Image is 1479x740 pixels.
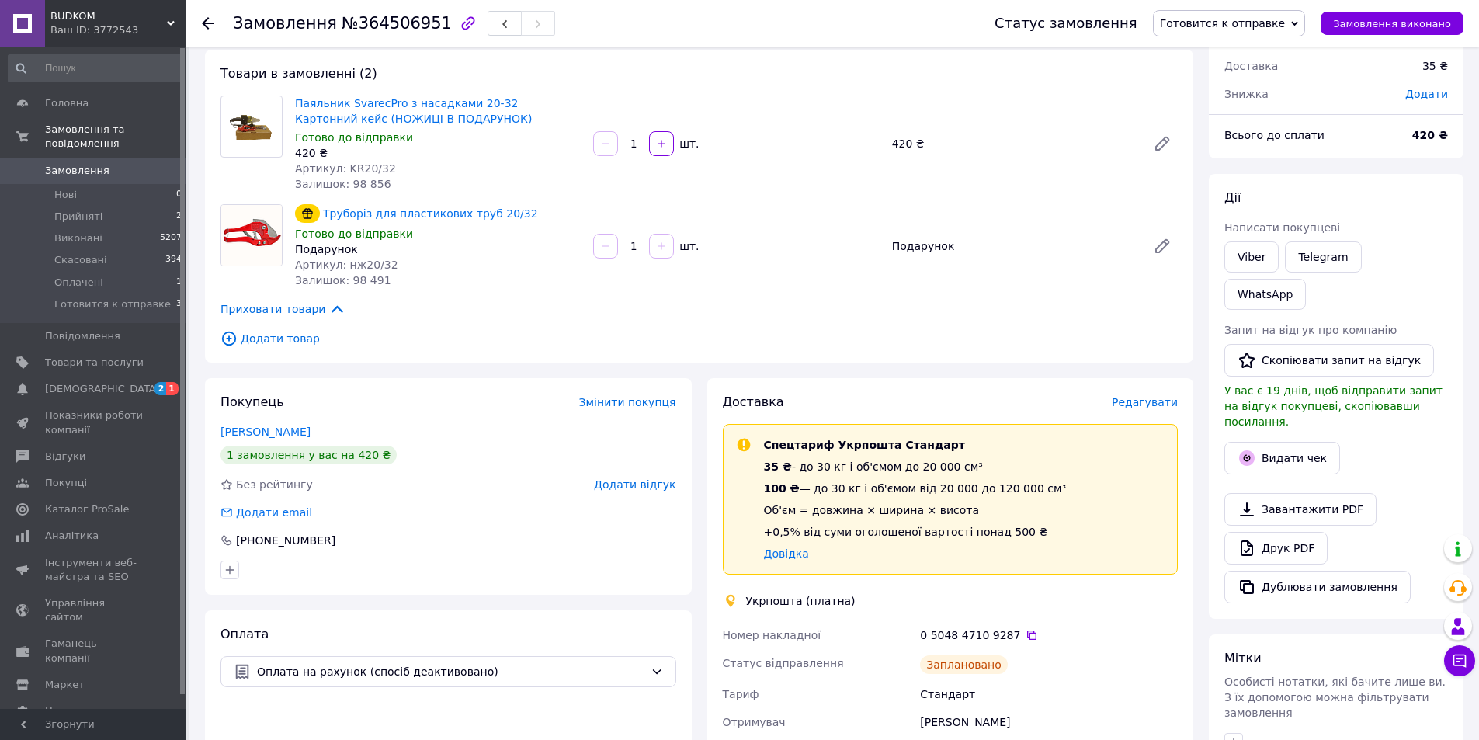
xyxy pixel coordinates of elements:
span: Головна [45,96,89,110]
span: Статус відправлення [723,657,844,669]
a: Друк PDF [1224,532,1328,565]
a: Завантажити PDF [1224,493,1377,526]
span: Управління сайтом [45,596,144,624]
button: Видати чек [1224,442,1340,474]
span: Маркет [45,678,85,692]
span: 2 [154,382,167,395]
span: Дії [1224,190,1241,205]
b: 420 ₴ [1412,129,1448,141]
span: Оплачені [54,276,103,290]
button: Дублювати замовлення [1224,571,1411,603]
span: Особисті нотатки, які бачите лише ви. З їх допомогою можна фільтрувати замовлення [1224,676,1446,719]
span: Додати товар [220,330,1178,347]
span: Оплата на рахунок (спосіб деактивовано) [257,663,644,680]
img: Труборіз для пластикових труб 20/32 [221,205,282,266]
span: Замовлення виконано [1333,18,1451,30]
a: WhatsApp [1224,279,1306,310]
span: Артикул: KR20/32 [295,162,396,175]
div: Подарунок [886,235,1140,257]
span: Приховати товари [220,301,345,318]
span: Товари та послуги [45,356,144,370]
span: Прийняті [54,210,102,224]
span: Всього до сплати [1224,129,1325,141]
div: 0 5048 4710 9287 [920,627,1178,643]
span: Покупці [45,476,87,490]
span: Готовится к отправке [54,297,171,311]
input: Пошук [8,54,183,82]
div: Ваш ID: 3772543 [50,23,186,37]
span: Замовлення [233,14,337,33]
a: Довідка [764,547,809,560]
span: Написати покупцеві [1224,221,1340,234]
span: 394 [165,253,182,267]
span: Доставка [723,394,784,409]
span: Запит на відгук про компанію [1224,324,1397,336]
span: Додати відгук [594,478,675,491]
span: 35 ₴ [764,460,792,473]
span: Відгуки [45,450,85,464]
a: Паяльник SvarecPro з насадками 20-32 Картонний кейс (НОЖИЦІ В ПОДАРУНОК) [295,97,532,125]
span: Знижка [1224,88,1269,100]
div: шт. [675,238,700,254]
span: Доставка [1224,60,1278,72]
div: 420 ₴ [295,145,581,161]
button: Скопіювати запит на відгук [1224,344,1434,377]
div: Укрпошта (платна) [742,593,859,609]
a: Редагувати [1147,231,1178,262]
span: 100 ₴ [764,482,800,495]
span: Налаштування [45,704,124,718]
button: Чат з покупцем [1444,645,1475,676]
span: Показники роботи компанії [45,408,144,436]
span: Аналітика [45,529,99,543]
span: Товари в замовленні (2) [220,66,377,81]
a: [PERSON_NAME] [220,426,311,438]
span: Замовлення та повідомлення [45,123,186,151]
span: 1 [166,382,179,395]
span: BUDKOM [50,9,167,23]
div: Заплановано [920,655,1008,674]
span: Гаманець компанії [45,637,144,665]
span: 2 [176,210,182,224]
div: 1 замовлення у вас на 420 ₴ [220,446,397,464]
a: Telegram [1285,241,1361,273]
span: Номер накладної [723,629,821,641]
span: Скасовані [54,253,107,267]
span: 3 [176,297,182,311]
span: Спецтариф Укрпошта Стандарт [764,439,965,451]
span: Нові [54,188,77,202]
span: 5207 [160,231,182,245]
a: Viber [1224,241,1279,273]
div: Статус замовлення [995,16,1137,31]
span: Артикул: нж20/32 [295,259,398,271]
span: Тариф [723,688,759,700]
span: [DEMOGRAPHIC_DATA] [45,382,160,396]
span: Інструменти веб-майстра та SEO [45,556,144,584]
div: Стандарт [917,680,1181,708]
div: шт. [675,136,700,151]
div: Додати email [234,505,314,520]
span: Мітки [1224,651,1262,665]
div: +0,5% від суми оголошеної вартості понад 500 ₴ [764,524,1067,540]
span: Змінити покупця [579,396,676,408]
span: Виконані [54,231,102,245]
a: Редагувати [1147,128,1178,159]
div: — до 30 кг і об'ємом від 20 000 до 120 000 см³ [764,481,1067,496]
div: 420 ₴ [886,133,1140,155]
div: Подарунок [295,241,581,257]
div: [PHONE_NUMBER] [234,533,337,548]
a: Труборіз для пластикових труб 20/32 [323,207,538,220]
span: Отримувач [723,716,786,728]
span: Залишок: 98 856 [295,178,391,190]
span: Каталог ProSale [45,502,129,516]
span: У вас є 19 днів, щоб відправити запит на відгук покупцеві, скопіювавши посилання. [1224,384,1443,428]
span: Готово до відправки [295,228,413,240]
div: Додати email [219,505,314,520]
span: Додати [1405,88,1448,100]
span: Готовится к отправке [1160,17,1285,30]
button: Замовлення виконано [1321,12,1463,35]
span: Повідомлення [45,329,120,343]
span: №364506951 [342,14,452,33]
span: Покупець [220,394,284,409]
span: Редагувати [1112,396,1178,408]
span: Замовлення [45,164,109,178]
